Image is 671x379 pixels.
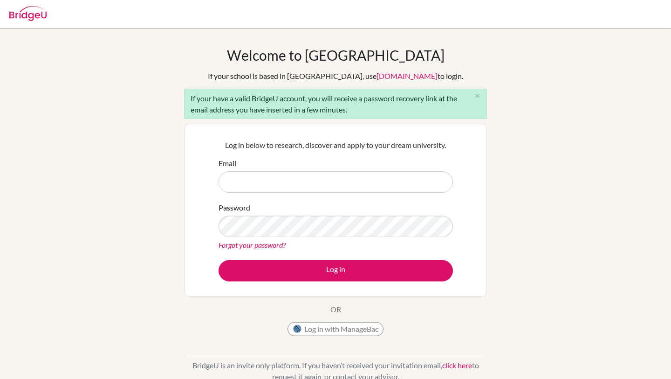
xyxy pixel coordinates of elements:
p: OR [330,304,341,315]
div: If your have a valid BridgeU account, you will receive a password recovery link at the email addr... [184,89,487,119]
div: If your school is based in [GEOGRAPHIC_DATA], use to login. [208,70,463,82]
button: Close [468,89,486,103]
a: Forgot your password? [219,240,286,249]
button: Log in with ManageBac [288,322,383,336]
p: Log in below to research, discover and apply to your dream university. [219,140,453,151]
a: click here [442,361,472,370]
img: Bridge-U [9,6,47,21]
label: Email [219,158,236,169]
a: [DOMAIN_NAME] [377,71,438,80]
i: close [474,92,481,99]
h1: Welcome to [GEOGRAPHIC_DATA] [227,47,445,63]
label: Password [219,202,250,213]
button: Log in [219,260,453,281]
